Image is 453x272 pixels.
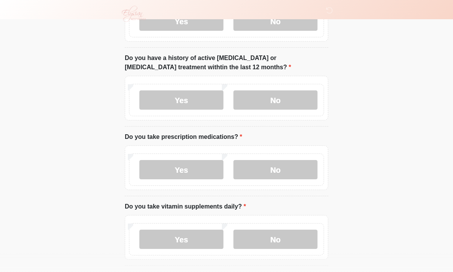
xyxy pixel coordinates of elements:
[233,160,317,179] label: No
[233,90,317,110] label: No
[139,90,223,110] label: Yes
[125,132,242,142] label: Do you take prescription medications?
[139,230,223,249] label: Yes
[139,160,223,179] label: Yes
[125,202,246,211] label: Do you take vitamin supplements daily?
[233,230,317,249] label: No
[125,53,328,72] label: Do you have a history of active [MEDICAL_DATA] or [MEDICAL_DATA] treatment withtin the last 12 mo...
[117,6,149,22] img: Elysian Aesthetics Logo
